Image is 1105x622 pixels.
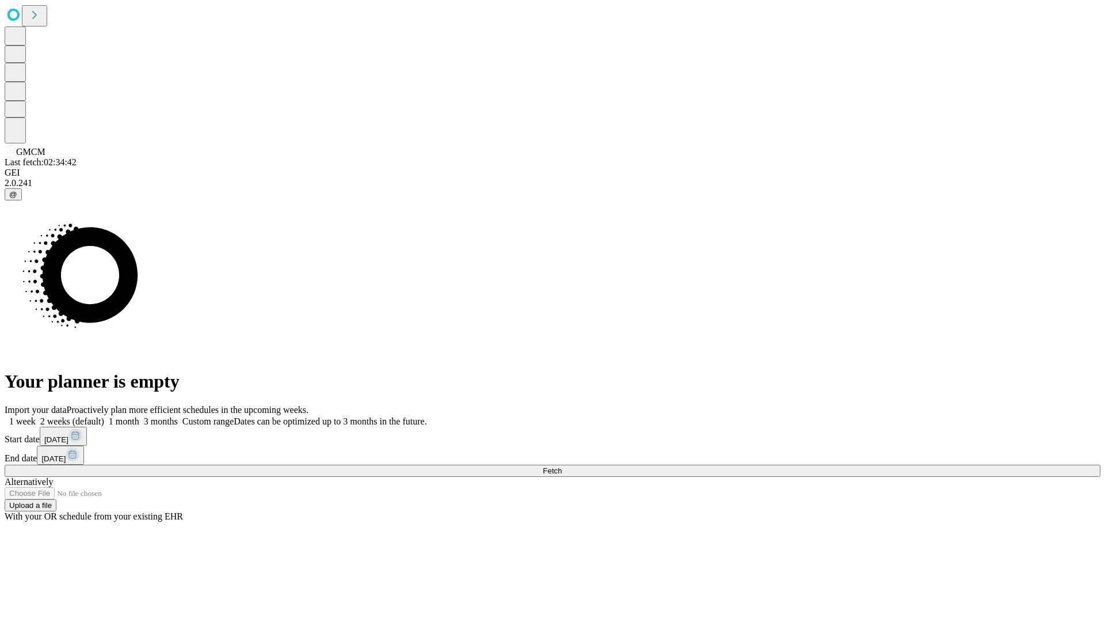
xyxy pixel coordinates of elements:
[144,416,178,426] span: 3 months
[44,435,68,444] span: [DATE]
[5,511,183,521] span: With your OR schedule from your existing EHR
[5,178,1100,188] div: 2.0.241
[5,405,67,415] span: Import your data
[5,157,77,167] span: Last fetch: 02:34:42
[40,416,104,426] span: 2 weeks (default)
[5,188,22,200] button: @
[9,416,36,426] span: 1 week
[5,168,1100,178] div: GEI
[9,190,17,199] span: @
[41,454,66,463] span: [DATE]
[109,416,139,426] span: 1 month
[5,446,1100,465] div: End date
[234,416,426,426] span: Dates can be optimized up to 3 months in the future.
[5,477,53,487] span: Alternatively
[182,416,234,426] span: Custom range
[5,427,1100,446] div: Start date
[16,147,45,157] span: GMCM
[37,446,84,465] button: [DATE]
[543,466,562,475] span: Fetch
[5,371,1100,392] h1: Your planner is empty
[5,499,56,511] button: Upload a file
[67,405,308,415] span: Proactively plan more efficient schedules in the upcoming weeks.
[5,465,1100,477] button: Fetch
[40,427,87,446] button: [DATE]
